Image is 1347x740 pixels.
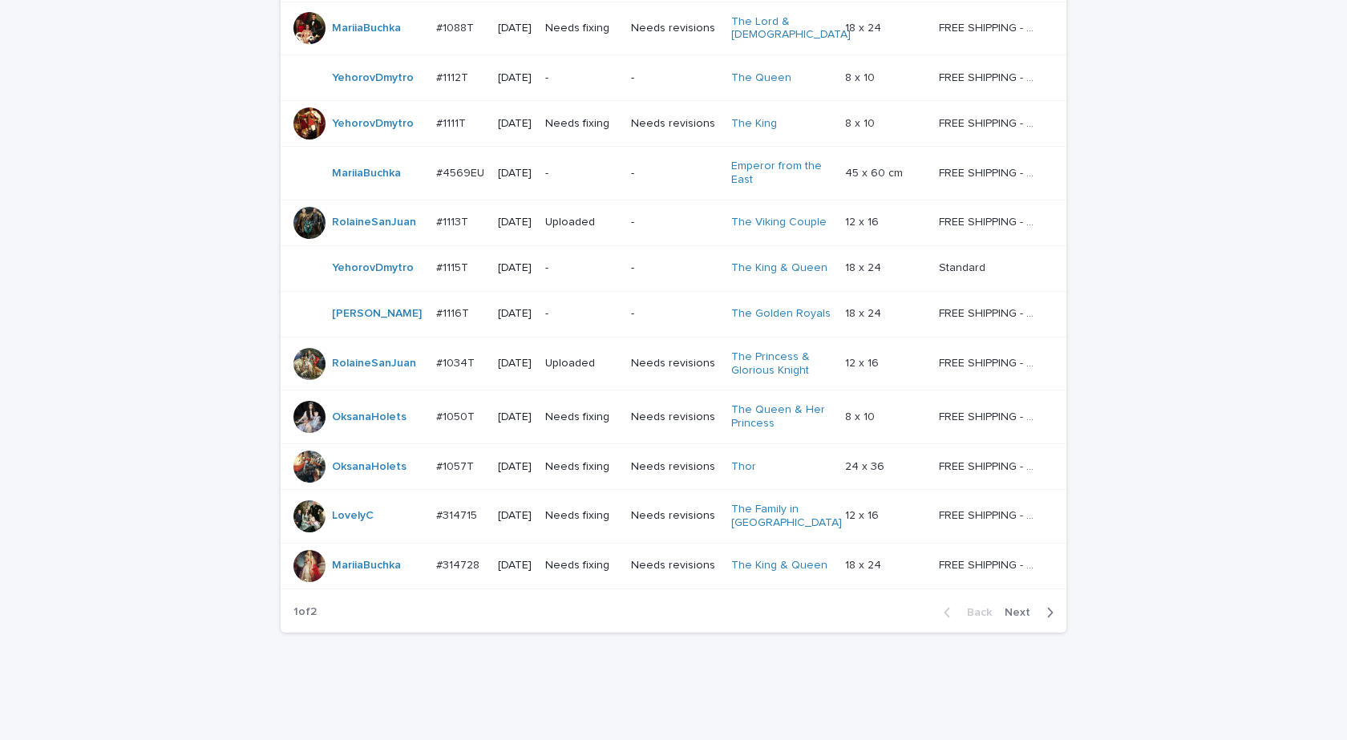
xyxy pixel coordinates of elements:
[436,304,472,321] p: #1116T
[498,559,532,572] p: [DATE]
[731,160,831,187] a: Emperor from the East
[545,216,618,229] p: Uploaded
[281,592,330,632] p: 1 of 2
[436,212,471,229] p: #1113T
[332,410,407,424] a: OksanaHolets
[631,167,718,180] p: -
[939,556,1042,572] p: FREE SHIPPING - preview in 1-2 business days, after your approval delivery will take 5-10 b.d.
[332,460,407,474] a: OksanaHolets
[498,22,532,35] p: [DATE]
[281,55,1066,101] tr: YehorovDmytro #1112T#1112T [DATE]--The Queen 8 x 108 x 10 FREE SHIPPING - preview in 1-2 business...
[436,407,478,424] p: #1050T
[845,407,878,424] p: 8 x 10
[281,147,1066,200] tr: MariiaBuchka #4569EU#4569EU [DATE]--Emperor from the East 45 x 60 cm45 x 60 cm FREE SHIPPING - pr...
[545,509,618,523] p: Needs fixing
[845,354,882,370] p: 12 x 16
[1005,607,1040,618] span: Next
[845,18,884,35] p: 18 x 24
[281,390,1066,444] tr: OksanaHolets #1050T#1050T [DATE]Needs fixingNeeds revisionsThe Queen & Her Princess 8 x 108 x 10 ...
[545,117,618,131] p: Needs fixing
[436,506,480,523] p: #314715
[939,212,1042,229] p: FREE SHIPPING - preview in 1-2 business days, after your approval delivery will take 5-10 b.d.
[281,2,1066,55] tr: MariiaBuchka #1088T#1088T [DATE]Needs fixingNeeds revisionsThe Lord & [DEMOGRAPHIC_DATA] 18 x 241...
[436,258,471,275] p: #1115T
[332,509,374,523] a: LovelyC
[332,261,414,275] a: YehorovDmytro
[731,15,851,42] a: The Lord & [DEMOGRAPHIC_DATA]
[332,357,416,370] a: RolaineSanJuan
[845,212,882,229] p: 12 x 16
[845,506,882,523] p: 12 x 16
[545,410,618,424] p: Needs fixing
[436,457,477,474] p: #1057T
[845,304,884,321] p: 18 x 24
[498,509,532,523] p: [DATE]
[631,410,718,424] p: Needs revisions
[631,460,718,474] p: Needs revisions
[731,559,827,572] a: The King & Queen
[845,556,884,572] p: 18 x 24
[498,460,532,474] p: [DATE]
[332,71,414,85] a: YehorovDmytro
[631,117,718,131] p: Needs revisions
[281,443,1066,489] tr: OksanaHolets #1057T#1057T [DATE]Needs fixingNeeds revisionsThor 24 x 3624 x 36 FREE SHIPPING - pr...
[631,216,718,229] p: -
[939,407,1042,424] p: FREE SHIPPING - preview in 1-2 business days, after your approval delivery will take 5-10 b.d.
[545,307,618,321] p: -
[436,114,469,131] p: #1111T
[631,307,718,321] p: -
[631,22,718,35] p: Needs revisions
[939,354,1042,370] p: FREE SHIPPING - preview in 1-2 business days, after your approval delivery will take 5-10 b.d.
[939,457,1042,474] p: FREE SHIPPING - preview in 1-2 business days, after your approval delivery will take 5-10 b.d.
[845,457,888,474] p: 24 x 36
[436,556,483,572] p: #314728
[281,245,1066,291] tr: YehorovDmytro #1115T#1115T [DATE]--The King & Queen 18 x 2418 x 24 StandardStandard
[731,350,831,378] a: The Princess & Glorious Knight
[731,503,842,530] a: The Family in [GEOGRAPHIC_DATA]
[545,22,618,35] p: Needs fixing
[281,489,1066,543] tr: LovelyC #314715#314715 [DATE]Needs fixingNeeds revisionsThe Family in [GEOGRAPHIC_DATA] 12 x 1612...
[332,307,422,321] a: [PERSON_NAME]
[281,291,1066,337] tr: [PERSON_NAME] #1116T#1116T [DATE]--The Golden Royals 18 x 2418 x 24 FREE SHIPPING - preview in 1-...
[939,258,989,275] p: Standard
[939,114,1042,131] p: FREE SHIPPING - preview in 1-2 business days, after your approval delivery will take 5-10 b.d.
[845,68,878,85] p: 8 x 10
[498,117,532,131] p: [DATE]
[731,460,756,474] a: Thor
[845,258,884,275] p: 18 x 24
[332,22,401,35] a: MariiaBuchka
[731,403,831,431] a: The Queen & Her Princess
[545,559,618,572] p: Needs fixing
[631,357,718,370] p: Needs revisions
[498,357,532,370] p: [DATE]
[332,167,401,180] a: MariiaBuchka
[332,559,401,572] a: MariiaBuchka
[498,167,532,180] p: [DATE]
[731,261,827,275] a: The King & Queen
[332,117,414,131] a: YehorovDmytro
[731,71,791,85] a: The Queen
[281,543,1066,588] tr: MariiaBuchka #314728#314728 [DATE]Needs fixingNeeds revisionsThe King & Queen 18 x 2418 x 24 FREE...
[281,200,1066,245] tr: RolaineSanJuan #1113T#1113T [DATE]Uploaded-The Viking Couple 12 x 1612 x 16 FREE SHIPPING - previ...
[281,337,1066,390] tr: RolaineSanJuan #1034T#1034T [DATE]UploadedNeeds revisionsThe Princess & Glorious Knight 12 x 1612...
[436,18,477,35] p: #1088T
[939,18,1042,35] p: FREE SHIPPING - preview in 1-2 business days, after your approval delivery will take 5-10 b.d.
[436,354,478,370] p: #1034T
[545,357,618,370] p: Uploaded
[939,304,1042,321] p: FREE SHIPPING - preview in 1-2 business days, after your approval delivery will take 5-10 b.d.
[436,68,471,85] p: #1112T
[845,164,906,180] p: 45 x 60 cm
[731,216,827,229] a: The Viking Couple
[631,261,718,275] p: -
[731,117,777,131] a: The King
[845,114,878,131] p: 8 x 10
[281,101,1066,147] tr: YehorovDmytro #1111T#1111T [DATE]Needs fixingNeeds revisionsThe King 8 x 108 x 10 FREE SHIPPING -...
[545,71,618,85] p: -
[498,410,532,424] p: [DATE]
[998,605,1066,620] button: Next
[931,605,998,620] button: Back
[631,509,718,523] p: Needs revisions
[498,261,532,275] p: [DATE]
[498,307,532,321] p: [DATE]
[498,216,532,229] p: [DATE]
